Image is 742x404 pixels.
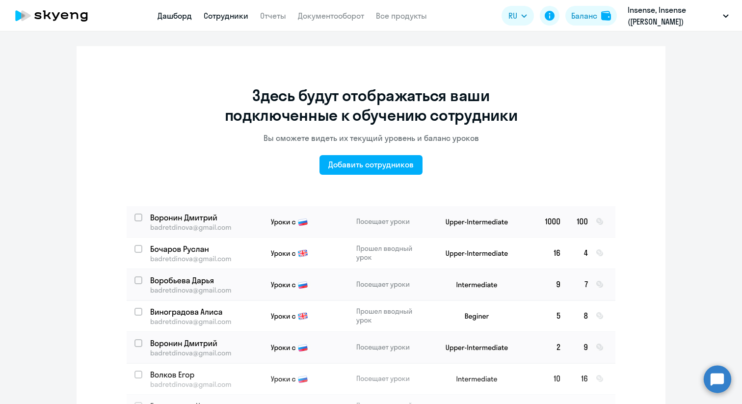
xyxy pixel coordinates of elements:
[623,4,734,27] button: Insense, Insense ([PERSON_NAME])
[601,11,611,21] img: balance
[298,11,364,21] a: Документооборот
[376,11,427,21] a: Все продукты
[628,4,719,27] p: Insense, Insense ([PERSON_NAME])
[260,11,286,21] a: Отчеты
[571,10,597,22] div: Баланс
[221,85,521,125] h1: Здесь будут отображаться ваши подключенные к обучению сотрудники
[502,6,534,26] button: RU
[328,159,414,170] div: Добавить сотрудников
[508,10,517,22] span: RU
[264,133,479,143] p: Вы сможете видеть их текущий уровень и баланс уроков
[565,6,617,26] button: Балансbalance
[158,11,192,21] a: Дашборд
[319,155,423,175] button: Добавить сотрудников
[204,11,248,21] a: Сотрудники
